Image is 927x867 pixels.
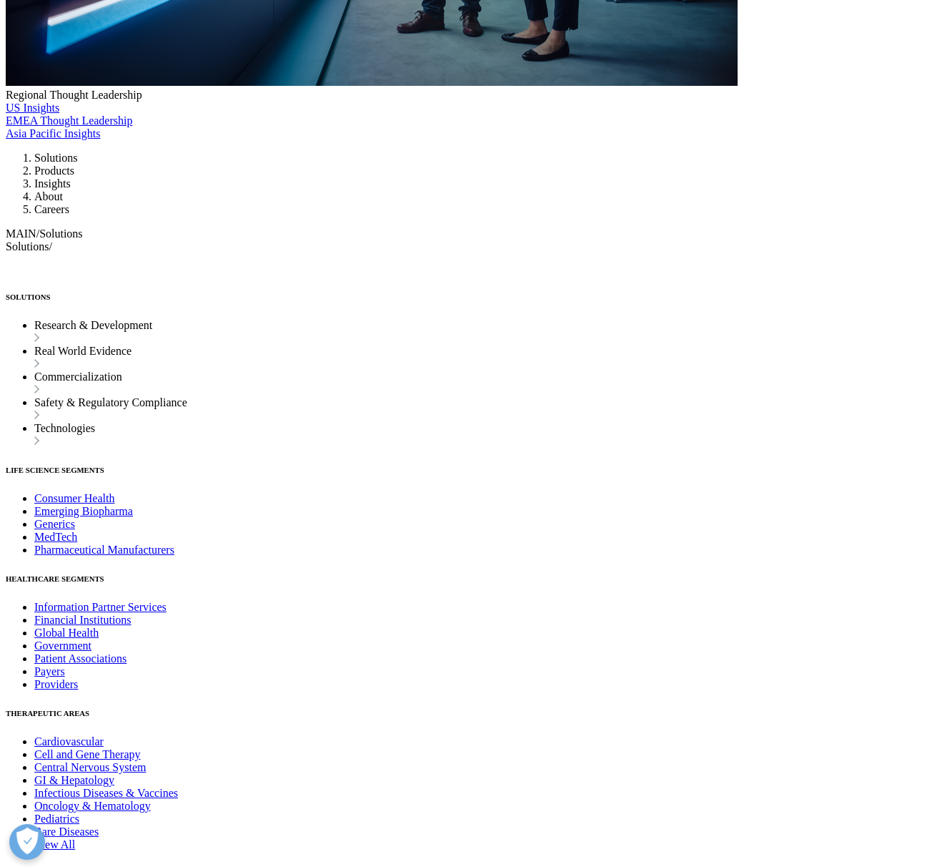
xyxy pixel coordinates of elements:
[6,89,921,102] div: Regional Thought Leadership
[6,102,59,114] a: US Insights
[6,227,921,240] div: /
[34,396,921,422] li: Safety & Regulatory Compliance
[34,544,174,556] a: Pharmaceutical Manufacturers
[34,761,146,773] a: Central Nervous System
[6,114,132,127] a: EMEA Thought Leadership
[34,652,127,665] a: Patient Associations
[6,574,921,583] h6: HEALTHCARE SEGMENTS
[34,371,921,396] li: Commercialization
[34,177,71,190] a: Insights
[34,422,921,448] li: Technologies
[34,735,104,748] a: Cardiovascular
[34,640,91,652] a: Government
[34,165,74,177] a: Products
[6,293,921,301] h6: SOLUTIONS
[34,838,75,851] a: View All
[6,240,921,275] div: /
[34,614,132,626] a: Financial Institutions
[34,627,99,639] a: Global Health
[34,748,141,760] a: Cell and Gene Therapy
[34,774,114,786] a: GI & Hepatology
[34,678,78,690] a: Providers
[34,152,77,164] a: Solutions
[34,800,151,812] a: Oncology & Hematology
[6,709,921,717] h6: THERAPEUTIC AREAS
[6,240,49,253] span: Solutions
[34,531,77,543] a: MedTech
[34,319,921,345] li: Research & Development
[34,813,79,825] a: Pediatrics
[6,127,100,139] a: Asia Pacific Insights
[34,203,69,215] a: Careers
[34,787,178,799] a: Infectious Diseases & Vaccines
[6,227,36,240] span: MAIN
[34,190,63,202] a: About
[34,518,75,530] a: Generics
[34,665,65,677] a: Payers
[34,505,133,517] a: Emerging Biopharma
[34,492,114,504] a: Consumer Health
[39,227,82,240] span: Solutions
[34,345,921,371] li: Real World Evidence
[34,601,167,613] a: Information Partner Services
[9,824,45,860] button: Open Preferences
[6,466,921,474] h6: LIFE SCIENCE SEGMENTS
[34,826,99,838] a: Rare Diseases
